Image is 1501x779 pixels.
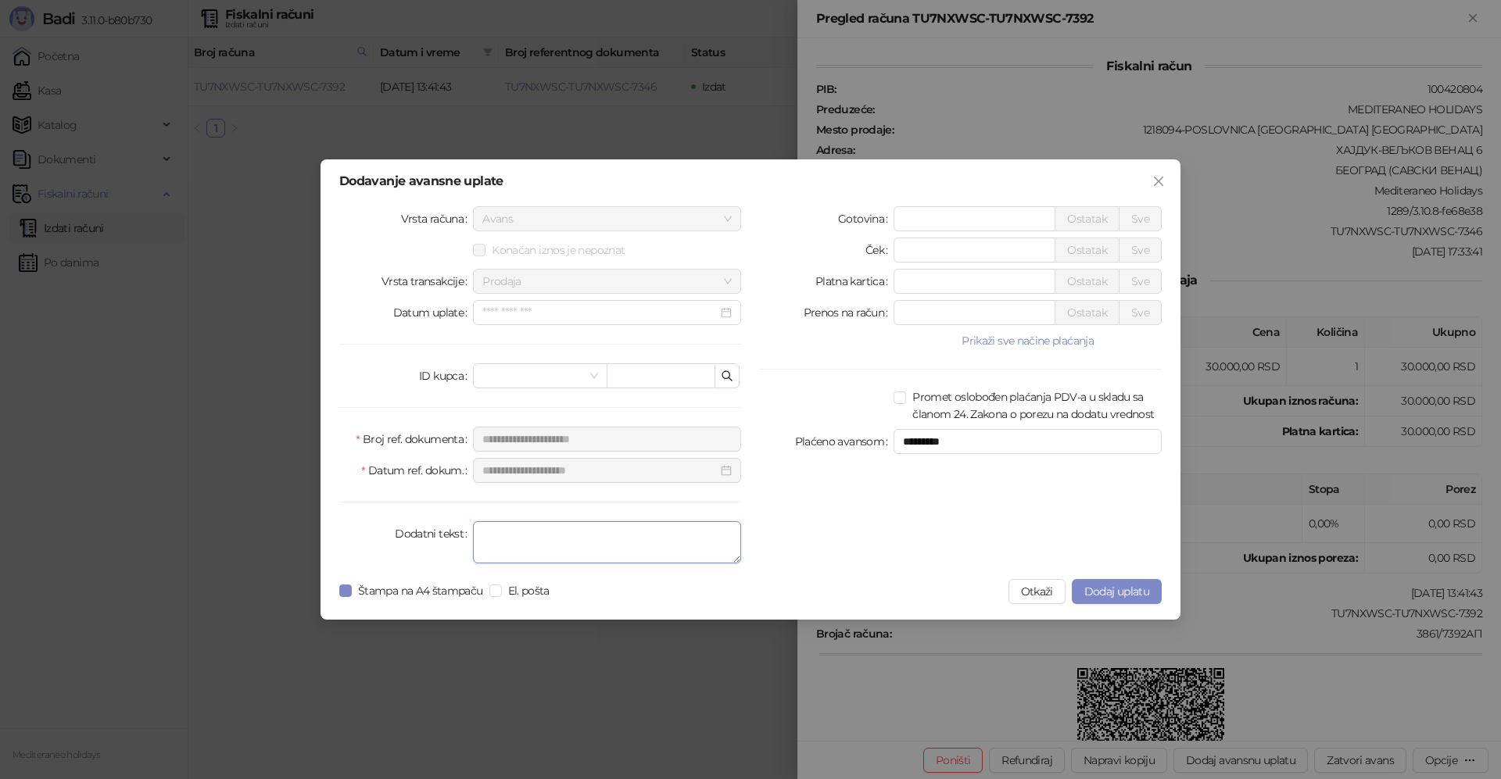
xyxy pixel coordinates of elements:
button: Sve [1119,206,1162,231]
span: El. pošta [502,582,556,599]
button: Close [1146,169,1171,194]
span: close [1152,175,1165,188]
span: Avans [482,207,732,230]
label: Gotovina [838,206,894,231]
label: Vrsta transakcije [382,269,474,294]
input: Datum ref. dokum. [482,462,718,479]
label: ID kupca [419,363,473,388]
label: Plaćeno avansom [795,429,894,454]
button: Sve [1119,269,1162,294]
span: Prodaja [482,270,732,293]
input: Datum uplate [482,304,718,321]
span: Zatvori [1146,175,1171,188]
input: Broj ref. dokumenta [473,427,741,452]
button: Dodaj uplatu [1072,579,1162,604]
button: Otkaži [1008,579,1066,604]
label: Ček [865,238,894,263]
span: Dodaj uplatu [1084,584,1149,599]
span: Promet oslobođen plaćanja PDV-a u skladu sa članom 24. Zakona o porezu na dodatu vrednost [906,388,1162,423]
textarea: Dodatni tekst [473,521,741,563]
label: Dodatni tekst [395,521,473,546]
label: Prenos na račun [804,300,894,325]
span: Štampa na A4 štampaču [352,582,489,599]
label: Broj ref. dokumenta [356,427,473,452]
button: Prikaži sve načine plaćanja [894,331,1162,350]
button: Ostatak [1055,300,1119,325]
button: Ostatak [1055,206,1119,231]
label: Platna kartica [815,269,894,294]
label: Datum ref. dokum. [361,458,473,483]
button: Sve [1119,238,1162,263]
div: Dodavanje avansne uplate [339,175,1162,188]
button: Sve [1119,300,1162,325]
label: Vrsta računa [401,206,474,231]
span: Konačan iznos je nepoznat [485,241,631,259]
button: Ostatak [1055,238,1119,263]
button: Ostatak [1055,269,1119,294]
label: Datum uplate [393,300,474,325]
